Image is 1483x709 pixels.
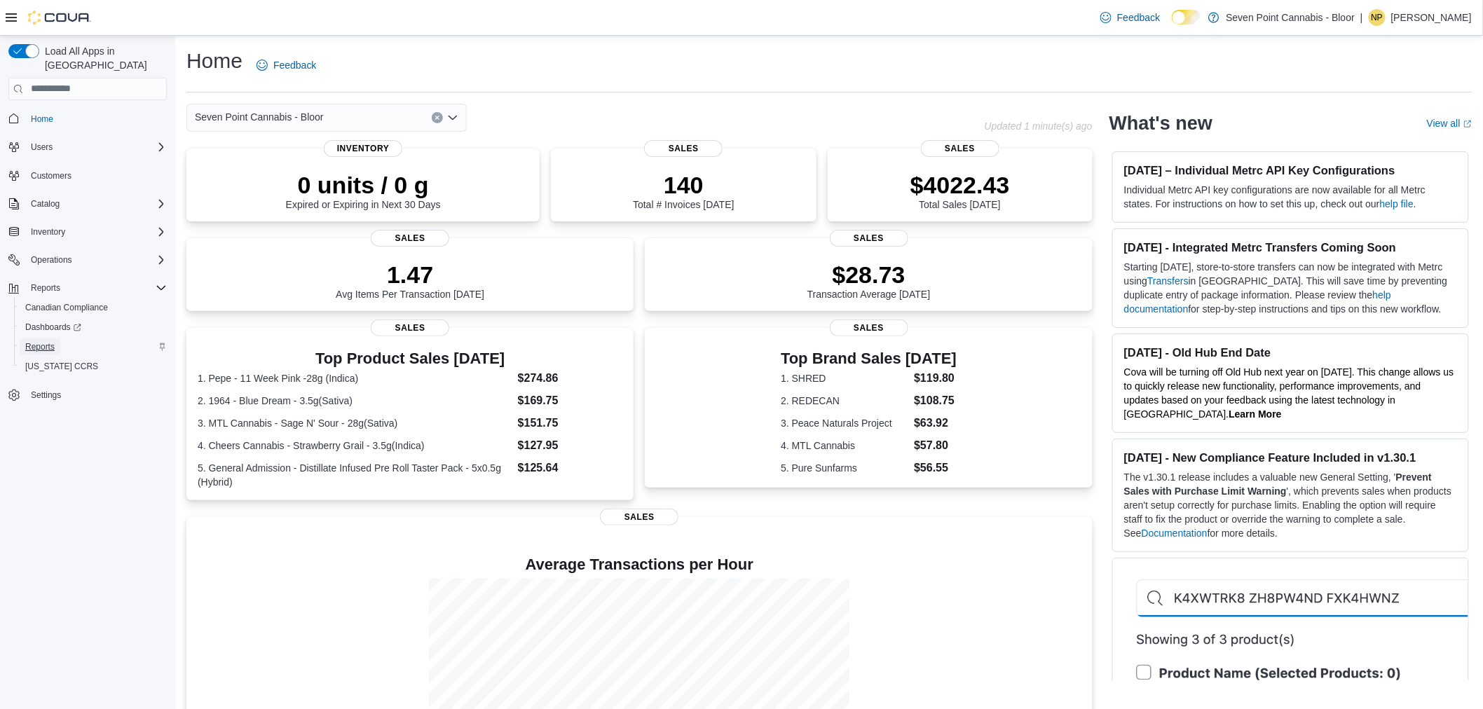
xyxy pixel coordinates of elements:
span: Cova will be turning off Old Hub next year on [DATE]. This change allows us to quickly release ne... [1124,366,1454,420]
button: Users [25,139,58,156]
a: Customers [25,167,77,184]
span: Sales [371,319,449,336]
a: Settings [25,387,67,404]
span: Dashboards [25,322,81,333]
span: Sales [371,230,449,247]
h4: Average Transactions per Hour [198,556,1081,573]
span: Inventory [31,226,65,238]
button: Inventory [25,223,71,240]
span: Sales [600,509,678,525]
button: Operations [25,252,78,268]
button: Customers [3,165,172,186]
nav: Complex example [8,103,167,442]
a: Learn More [1229,408,1281,420]
dt: 1. SHRED [781,371,908,385]
button: Catalog [3,194,172,214]
p: Individual Metrc API key configurations are now available for all Metrc states. For instructions ... [1124,183,1457,211]
span: Operations [25,252,167,268]
span: Sales [830,319,908,336]
span: Customers [25,167,167,184]
span: Reports [20,338,167,355]
dt: 4. Cheers Cannabis - Strawberry Grail - 3.5g(Indica) [198,439,512,453]
a: help file [1380,198,1414,209]
dd: $125.64 [518,460,623,476]
p: $4022.43 [910,171,1010,199]
span: Canadian Compliance [20,299,167,316]
div: Nicholas Potter [1369,9,1386,26]
h3: [DATE] - Integrated Metrc Transfers Coming Soon [1124,240,1457,254]
h2: What's new [1109,112,1212,135]
h3: [DATE] - New Compliance Feature Included in v1.30.1 [1124,450,1457,464]
a: Transfers [1147,275,1189,287]
span: Catalog [31,198,60,209]
span: Dashboards [20,319,167,336]
button: Open list of options [447,112,458,123]
span: Sales [830,230,908,247]
dd: $169.75 [518,392,623,409]
dt: 4. MTL Cannabis [781,439,908,453]
div: Avg Items Per Transaction [DATE] [336,261,484,300]
p: $28.73 [807,261,931,289]
dt: 1. Pepe - 11 Week Pink -28g (Indica) [198,371,512,385]
div: Transaction Average [DATE] [807,261,931,300]
a: Feedback [1095,4,1166,32]
dt: 5. Pure Sunfarms [781,461,908,475]
a: Canadian Compliance [20,299,114,316]
dd: $119.80 [914,370,957,387]
p: | [1360,9,1363,26]
span: Inventory [324,140,402,157]
h3: [DATE] - Old Hub End Date [1124,345,1457,359]
a: Feedback [251,51,322,79]
dd: $274.86 [518,370,623,387]
button: Canadian Compliance [14,298,172,317]
button: Operations [3,250,172,270]
a: Reports [20,338,60,355]
p: 1.47 [336,261,484,289]
span: Settings [31,390,61,401]
span: NP [1372,9,1383,26]
a: Dashboards [14,317,172,337]
span: Home [31,113,53,125]
img: Cova [28,11,91,25]
button: [US_STATE] CCRS [14,357,172,376]
dd: $57.80 [914,437,957,454]
span: Feedback [273,58,316,72]
p: 0 units / 0 g [286,171,441,199]
a: Documentation [1142,528,1208,539]
h3: Top Brand Sales [DATE] [781,350,957,367]
span: Reports [25,280,167,296]
a: Dashboards [20,319,87,336]
dd: $56.55 [914,460,957,476]
button: Reports [14,337,172,357]
dd: $63.92 [914,415,957,432]
span: Seven Point Cannabis - Bloor [195,109,324,125]
dd: $151.75 [518,415,623,432]
span: Feedback [1117,11,1160,25]
span: Sales [644,140,723,157]
span: Users [31,142,53,153]
button: Home [3,109,172,129]
a: Home [25,111,59,128]
div: Total # Invoices [DATE] [633,171,734,210]
span: Home [25,110,167,128]
span: Operations [31,254,72,266]
dd: $127.95 [518,437,623,454]
strong: Prevent Sales with Purchase Limit Warning [1124,471,1432,497]
h3: [DATE] – Individual Metrc API Key Configurations [1124,163,1457,177]
div: Total Sales [DATE] [910,171,1010,210]
span: Inventory [25,223,167,240]
span: Catalog [25,195,167,212]
span: Reports [31,282,60,294]
svg: External link [1463,120,1472,128]
dt: 2. 1964 - Blue Dream - 3.5g(Sativa) [198,394,512,408]
h3: Top Product Sales [DATE] [198,350,622,367]
dt: 5. General Admission - Distillate Infused Pre Roll Taster Pack - 5x0.5g (Hybrid) [198,461,512,489]
div: Expired or Expiring in Next 30 Days [286,171,441,210]
span: Settings [25,386,167,404]
p: Updated 1 minute(s) ago [985,121,1093,132]
button: Reports [3,278,172,298]
p: The v1.30.1 release includes a valuable new General Setting, ' ', which prevents sales when produ... [1124,470,1457,540]
dd: $108.75 [914,392,957,409]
